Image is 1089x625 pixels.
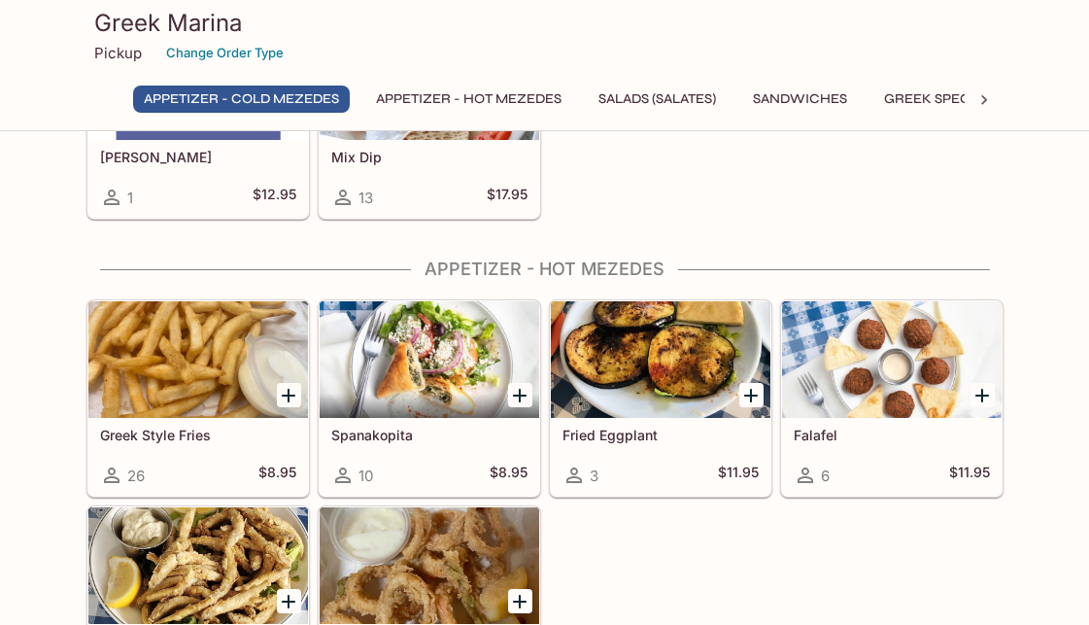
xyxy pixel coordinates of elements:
button: Salads (Salates) [588,86,727,113]
button: Add Greek Style Fries [277,383,301,407]
a: Fried Eggplant3$11.95 [550,300,771,497]
h5: $17.95 [487,186,527,209]
h5: $11.95 [949,464,990,487]
p: Pickup [94,44,142,62]
div: Fried Kalamari [320,507,539,624]
h5: $12.95 [253,186,296,209]
h5: $8.95 [258,464,296,487]
span: 1 [127,189,133,207]
button: Greek Specialties [873,86,1029,113]
div: Tamara Salata [88,23,308,140]
h5: $11.95 [718,464,759,487]
span: 3 [590,467,598,485]
div: Greek Style Fries [88,301,308,418]
div: Falafel [782,301,1002,418]
button: Add Marides [277,589,301,613]
h5: Mix Dip [331,149,527,165]
h4: Appetizer - Hot Mezedes [86,259,1004,280]
button: Add Spanakopita [508,383,532,407]
button: Add Falafel [970,383,995,407]
h5: Greek Style Fries [100,427,296,443]
a: Greek Style Fries26$8.95 [87,300,309,497]
button: Appetizer - Hot Mezedes [365,86,572,113]
div: Fried Eggplant [551,301,770,418]
span: 26 [127,467,145,485]
button: Appetizer - Cold Mezedes [133,86,350,113]
a: Falafel6$11.95 [781,300,1003,497]
h5: Fried Eggplant [562,427,759,443]
h5: [PERSON_NAME] [100,149,296,165]
h5: Falafel [794,427,990,443]
button: Add Fried Kalamari [508,589,532,613]
span: 13 [358,189,373,207]
span: 10 [358,467,373,485]
button: Sandwiches [742,86,858,113]
h5: $8.95 [490,464,527,487]
h5: Spanakopita [331,427,527,443]
div: Marides [88,507,308,624]
button: Add Fried Eggplant [739,383,764,407]
a: Spanakopita10$8.95 [319,300,540,497]
div: Spanakopita [320,301,539,418]
button: Change Order Type [157,38,292,68]
span: 6 [821,467,830,485]
h3: Greek Marina [94,8,996,38]
div: Mix Dip [320,23,539,140]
